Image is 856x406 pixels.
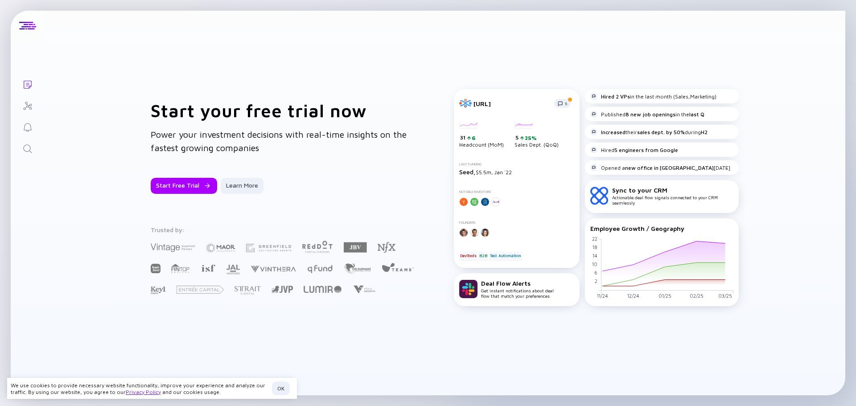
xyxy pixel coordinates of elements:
div: Test Automation [489,251,522,260]
strong: Hired 2 VPs [601,93,630,100]
a: Reminders [11,116,44,137]
h1: Start your free trial now [151,100,418,121]
tspan: 2 [595,278,597,284]
strong: H2 [701,129,708,135]
strong: 5 engineers from Google [614,147,678,153]
div: in the last month (Sales,Marketing) [590,93,716,100]
tspan: 14 [593,253,597,258]
div: Get instant notifications about deal flow that match your preferences [481,279,554,299]
div: Deal Flow Alerts [481,279,554,287]
div: We use cookies to provide necessary website functionality, improve your experience and analyze ou... [11,382,268,395]
span: Power your investment decisions with real-time insights on the fastest growing companies [151,129,407,153]
img: NFX [378,242,395,253]
strong: 8 new job openings [626,111,675,118]
img: Red Dot Capital Partners [302,239,333,254]
div: Sync to your CRM [612,186,733,194]
a: Lists [11,73,44,94]
div: 6 [471,135,476,141]
img: Team8 [382,262,414,272]
div: [URL] [473,100,549,107]
div: $5.5m, Jan `22 [459,168,574,176]
strong: new office in [GEOGRAPHIC_DATA] [625,164,714,171]
div: Actionable deal flow signals connected to your CRM seamlessly [612,186,733,205]
div: Last Funding [459,162,574,166]
tspan: 11/24 [597,293,608,299]
img: Q Fund [307,263,333,274]
div: 25% [524,135,537,141]
a: Search [11,137,44,159]
img: Entrée Capital [177,286,224,294]
img: Greenfield Partners [246,244,291,252]
img: JAL Ventures [226,265,240,275]
img: Israel Secondary Fund [201,264,215,272]
img: Viola Growth [352,285,376,294]
a: Privacy Policy [126,389,161,395]
div: Headcount (MoM) [459,122,504,148]
strong: sales dept. by 50% [637,129,685,135]
strong: Increased [601,129,626,135]
tspan: 6 [594,270,597,275]
img: The Elephant [344,263,371,274]
img: Strait Capital [235,286,261,295]
img: Vintage Investment Partners [151,242,195,253]
tspan: 12/24 [627,293,639,299]
button: Start Free Trial [151,178,217,194]
div: Notable Investors [459,190,574,194]
img: Jerusalem Venture Partners [272,286,293,293]
div: Hired [590,146,678,153]
tspan: 10 [592,261,597,267]
span: Seed, [459,168,476,176]
img: FINTOP Capital [171,263,190,273]
tspan: 18 [593,244,597,250]
img: Maor Investments [206,241,235,255]
img: Key1 Capital [151,286,166,295]
div: Published in the [590,111,704,118]
a: Investor Map [11,94,44,116]
div: Trusted by: [151,226,416,234]
div: Founders [459,221,574,225]
div: 31 [460,134,504,141]
div: Opened a [DATE] [590,164,730,171]
img: JBV Capital [344,242,367,253]
div: their during [590,128,708,135]
div: 5 [515,134,559,141]
div: DevTools [459,251,477,260]
button: Learn More [221,178,263,194]
div: Employee Growth / Geography [590,225,733,232]
button: OK [272,381,290,395]
div: Sales Dept. (QoQ) [514,122,559,148]
strong: last Q [689,111,704,118]
tspan: 22 [592,236,597,242]
tspan: 02/25 [690,293,704,299]
img: Vinthera [251,265,296,273]
tspan: 03/25 [718,293,732,299]
div: B2B [478,251,488,260]
tspan: 01/25 [658,293,671,299]
img: Lumir Ventures [304,286,342,293]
